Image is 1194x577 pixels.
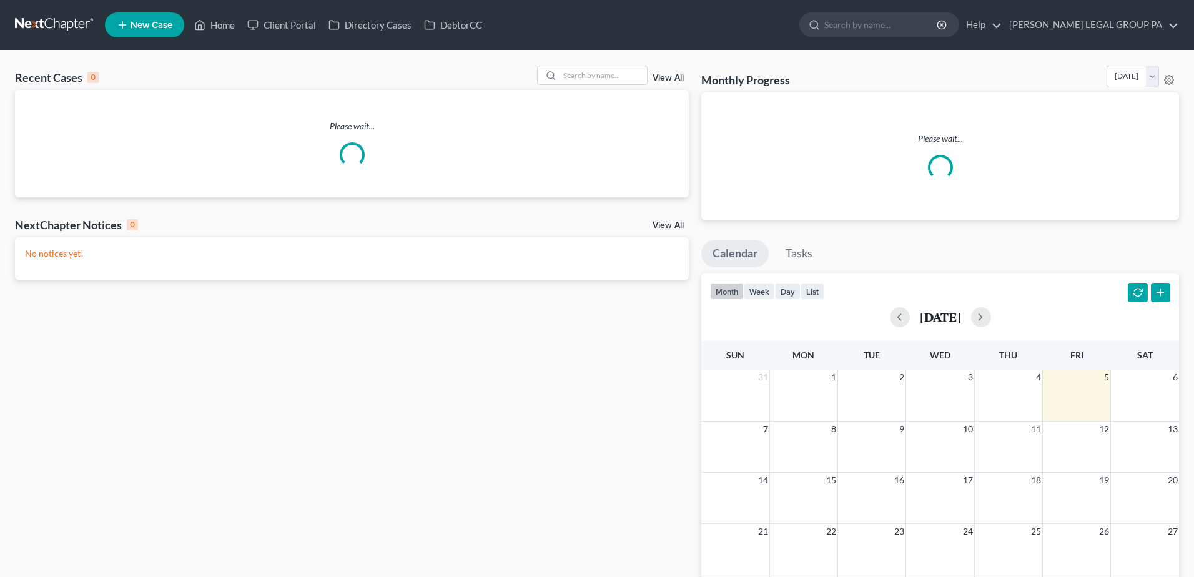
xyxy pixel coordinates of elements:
a: Tasks [774,240,824,267]
div: 0 [87,72,99,83]
span: Thu [999,350,1017,360]
span: 22 [825,524,837,539]
a: Home [188,14,241,36]
span: 1 [830,370,837,385]
p: Please wait... [15,120,689,132]
div: Recent Cases [15,70,99,85]
span: Sun [726,350,744,360]
p: Please wait... [711,132,1169,145]
button: list [801,283,824,300]
span: 4 [1035,370,1042,385]
span: 15 [825,473,837,488]
button: day [775,283,801,300]
button: month [710,283,744,300]
span: 9 [898,422,905,436]
span: 12 [1098,422,1110,436]
span: 8 [830,422,837,436]
input: Search by name... [824,13,939,36]
a: Client Portal [241,14,322,36]
span: 16 [893,473,905,488]
div: 0 [127,219,138,230]
span: 31 [757,370,769,385]
span: 7 [762,422,769,436]
span: 26 [1098,524,1110,539]
span: 13 [1167,422,1179,436]
a: [PERSON_NAME] LEGAL GROUP PA [1003,14,1178,36]
span: 27 [1167,524,1179,539]
span: Sat [1137,350,1153,360]
span: 14 [757,473,769,488]
span: Mon [792,350,814,360]
span: 5 [1103,370,1110,385]
input: Search by name... [560,66,647,84]
span: Wed [930,350,950,360]
span: 23 [893,524,905,539]
span: Tue [864,350,880,360]
h2: [DATE] [920,310,961,323]
a: Directory Cases [322,14,418,36]
span: 6 [1172,370,1179,385]
span: 11 [1030,422,1042,436]
a: DebtorCC [418,14,488,36]
span: 18 [1030,473,1042,488]
span: 21 [757,524,769,539]
a: View All [653,74,684,82]
span: 20 [1167,473,1179,488]
span: Fri [1070,350,1083,360]
p: No notices yet! [25,247,679,260]
span: 10 [962,422,974,436]
a: View All [653,221,684,230]
span: 25 [1030,524,1042,539]
span: 3 [967,370,974,385]
span: New Case [131,21,172,30]
span: 19 [1098,473,1110,488]
span: 2 [898,370,905,385]
span: 24 [962,524,974,539]
button: week [744,283,775,300]
a: Help [960,14,1002,36]
div: NextChapter Notices [15,217,138,232]
span: 17 [962,473,974,488]
h3: Monthly Progress [701,72,790,87]
a: Calendar [701,240,769,267]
